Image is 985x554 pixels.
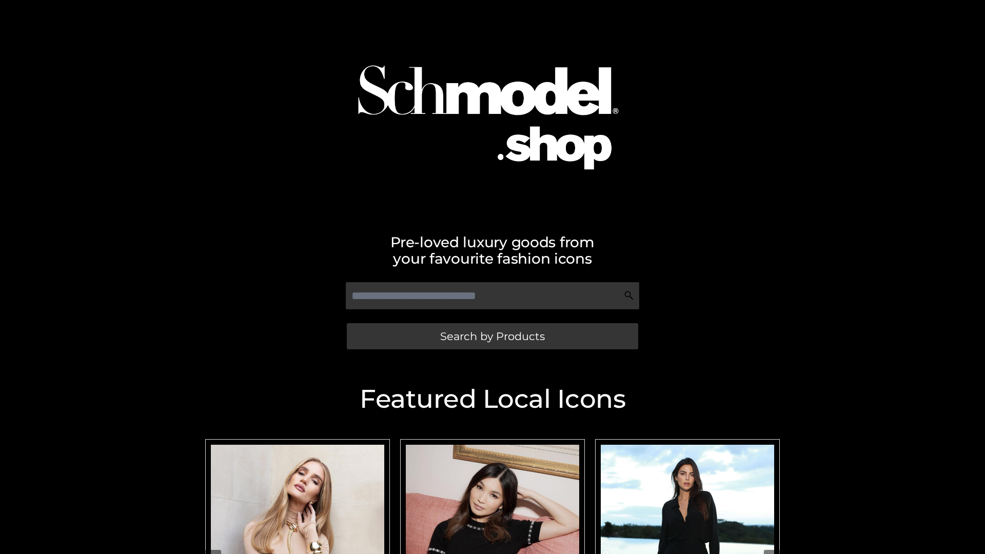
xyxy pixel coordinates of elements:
img: Search Icon [624,290,634,301]
span: Search by Products [440,331,545,342]
h2: Pre-loved luxury goods from your favourite fashion icons [200,234,785,267]
h2: Featured Local Icons​ [200,386,785,412]
a: Search by Products [347,323,638,349]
